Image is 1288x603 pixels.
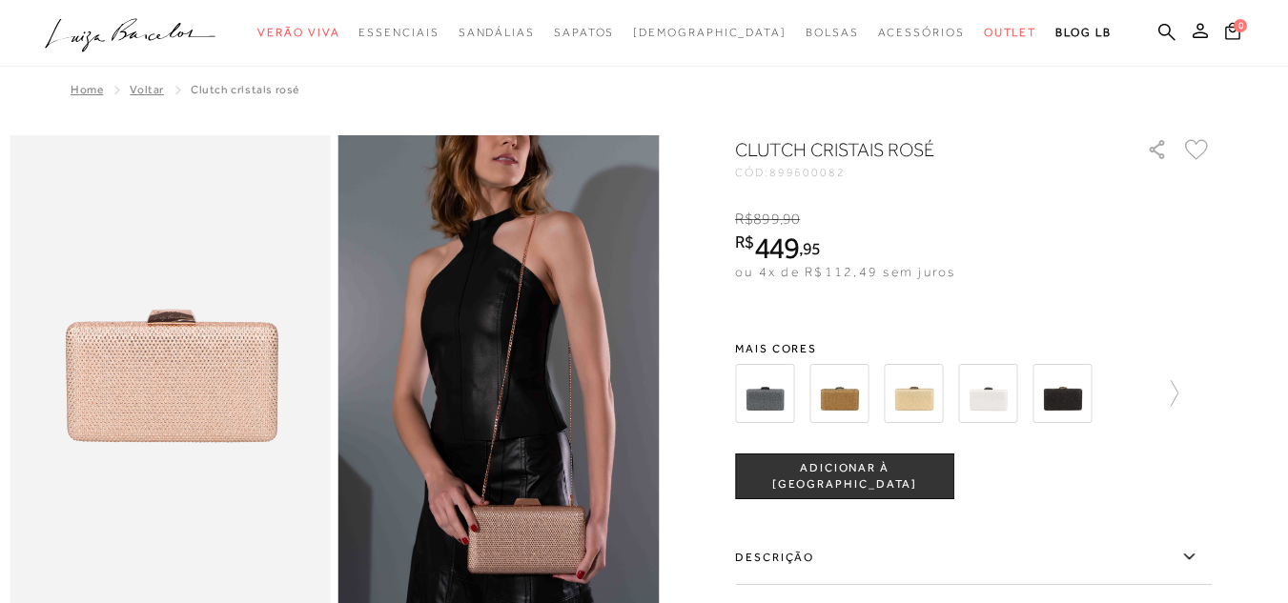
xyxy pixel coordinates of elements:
[735,364,794,423] img: CLUTCH CRISTAIS CINZA
[735,343,1212,354] span: Mais cores
[735,453,954,499] button: ADICIONAR À [GEOGRAPHIC_DATA]
[878,15,965,50] a: noSubCategoriesText
[1055,26,1111,39] span: BLOG LB
[459,15,535,50] a: noSubCategoriesText
[735,211,753,228] i: R$
[736,460,953,493] span: ADICIONAR À [GEOGRAPHIC_DATA]
[633,26,787,39] span: [DEMOGRAPHIC_DATA]
[803,238,821,258] span: 95
[554,15,614,50] a: noSubCategoriesText
[754,231,799,265] span: 449
[554,26,614,39] span: Sapatos
[358,26,439,39] span: Essenciais
[806,15,859,50] a: noSubCategoriesText
[257,26,339,39] span: Verão Viva
[459,26,535,39] span: Sandálias
[735,167,1116,178] div: CÓD:
[878,26,965,39] span: Acessórios
[884,364,943,423] img: CLUTCH CRISTAIS OURO
[358,15,439,50] a: noSubCategoriesText
[191,83,299,96] span: CLUTCH CRISTAIS ROSÉ
[1055,15,1111,50] a: BLOG LB
[809,364,869,423] img: CLUTCH CRISTAIS DOURADA
[806,26,859,39] span: Bolsas
[1219,21,1246,47] button: 0
[780,211,801,228] i: ,
[958,364,1017,423] img: CLUTCH CRISTAIS PRATA
[783,211,800,228] span: 90
[735,233,754,251] i: R$
[735,530,1212,585] label: Descrição
[984,26,1037,39] span: Outlet
[130,83,164,96] a: Voltar
[1032,364,1092,423] img: CLUTCH CRISTAIS PRETO
[769,166,846,179] span: 899600082
[633,15,787,50] a: noSubCategoriesText
[1234,19,1247,32] span: 0
[735,264,955,279] span: ou 4x de R$112,49 sem juros
[71,83,103,96] a: Home
[257,15,339,50] a: noSubCategoriesText
[735,136,1093,163] h1: CLUTCH CRISTAIS ROSÉ
[799,240,821,257] i: ,
[753,211,779,228] span: 899
[984,15,1037,50] a: noSubCategoriesText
